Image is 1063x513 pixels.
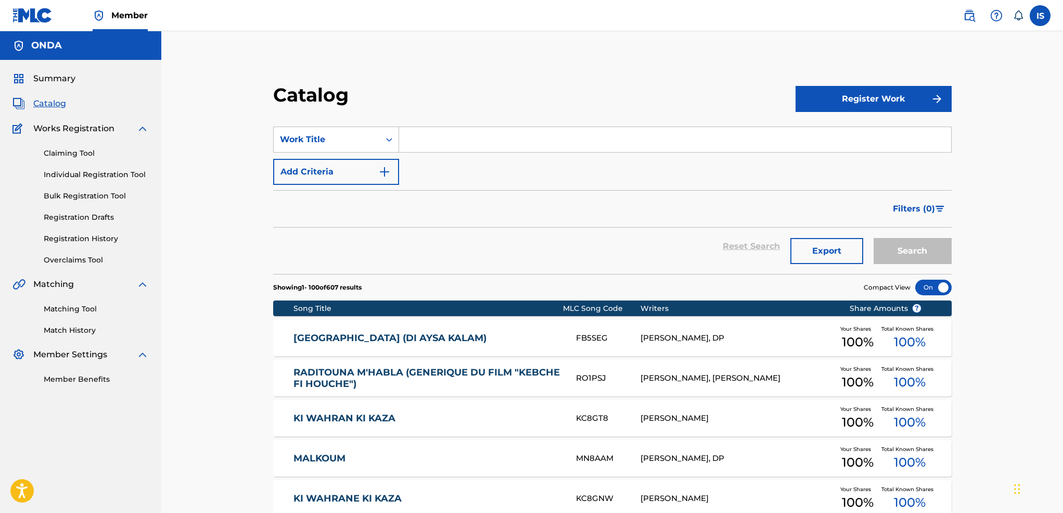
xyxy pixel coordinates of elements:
span: 100 % [894,373,926,392]
span: ? [913,304,921,312]
img: Matching [12,278,25,291]
div: Song Title [293,303,563,314]
img: Member Settings [12,348,25,361]
span: Your Shares [840,325,875,333]
h2: Catalog [273,83,354,107]
a: RADITOUNA M'HABLA (GENERIQUE DU FILM "KEBCHE FI HOUCHE") [293,367,562,390]
a: Member Benefits [44,374,149,385]
span: Your Shares [840,445,875,453]
div: Writers [641,303,834,314]
div: Widget de chat [1011,463,1063,513]
div: [PERSON_NAME], [PERSON_NAME] [641,372,834,384]
img: Works Registration [12,122,26,135]
form: Search Form [273,127,952,274]
button: Register Work [796,86,952,112]
iframe: Resource Center [1034,343,1063,427]
div: Help [986,5,1007,26]
a: KI WAHRAN KI KAZA [293,412,562,424]
span: Total Known Shares [881,445,938,453]
span: 100 % [894,413,926,432]
div: User Menu [1030,5,1051,26]
img: f7272a7cc735f4ea7f67.svg [931,93,943,105]
span: 100 % [842,373,874,392]
span: Total Known Shares [881,365,938,373]
span: 100 % [842,453,874,472]
a: Registration Drafts [44,212,149,223]
button: Filters (0) [887,196,952,222]
p: Showing 1 - 100 of 607 results [273,283,362,292]
span: 100 % [842,413,874,432]
img: 9d2ae6d4665cec9f34b9.svg [378,166,391,178]
div: FB5SEG [576,332,641,344]
span: Total Known Shares [881,325,938,333]
a: Match History [44,325,149,336]
span: Member [111,9,148,21]
a: Overclaims Tool [44,255,149,266]
a: SummarySummary [12,72,75,85]
a: KI WAHRANE KI KAZA [293,493,562,505]
button: Add Criteria [273,159,399,185]
div: RO1PSJ [576,372,641,384]
span: Your Shares [840,485,875,493]
span: Summary [33,72,75,85]
div: Glisser [1014,473,1020,505]
a: Bulk Registration Tool [44,191,149,202]
div: KC8GT8 [576,412,641,424]
a: Registration History [44,233,149,244]
span: Share Amounts [850,303,921,314]
img: filter [936,206,944,212]
div: Notifications [1013,10,1023,21]
a: Claiming Tool [44,148,149,159]
span: 100 % [842,493,874,512]
span: Catalog [33,97,66,110]
img: help [990,9,1003,22]
a: MALKOUM [293,453,562,465]
a: Matching Tool [44,304,149,315]
span: Member Settings [33,348,107,361]
img: expand [136,278,149,291]
span: Works Registration [33,122,114,135]
span: 100 % [894,333,926,352]
img: expand [136,122,149,135]
h5: ONDA [31,40,62,52]
span: 100 % [894,493,926,512]
span: Filters ( 0 ) [893,203,935,215]
img: Summary [12,72,25,85]
div: [PERSON_NAME], DP [641,453,834,465]
iframe: Chat Widget [1011,463,1063,513]
img: search [963,9,976,22]
span: Your Shares [840,365,875,373]
span: Total Known Shares [881,485,938,493]
img: Accounts [12,40,25,52]
span: Your Shares [840,405,875,413]
a: [GEOGRAPHIC_DATA] (DI AYSA KALAM) [293,332,562,344]
div: [PERSON_NAME], DP [641,332,834,344]
div: MLC Song Code [563,303,641,314]
a: CatalogCatalog [12,97,66,110]
div: KC8GNW [576,493,641,505]
span: Compact View [864,283,911,292]
span: 100 % [842,333,874,352]
div: MN8AAM [576,453,641,465]
span: Matching [33,278,74,291]
img: expand [136,348,149,361]
span: 100 % [894,453,926,472]
div: [PERSON_NAME] [641,493,834,505]
div: [PERSON_NAME] [641,412,834,424]
a: Public Search [959,5,980,26]
div: Work Title [280,133,374,146]
a: Individual Registration Tool [44,169,149,180]
span: Total Known Shares [881,405,938,413]
img: MLC Logo [12,8,53,23]
button: Export [790,238,863,264]
img: Top Rightsholder [93,9,105,22]
img: Catalog [12,97,25,110]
